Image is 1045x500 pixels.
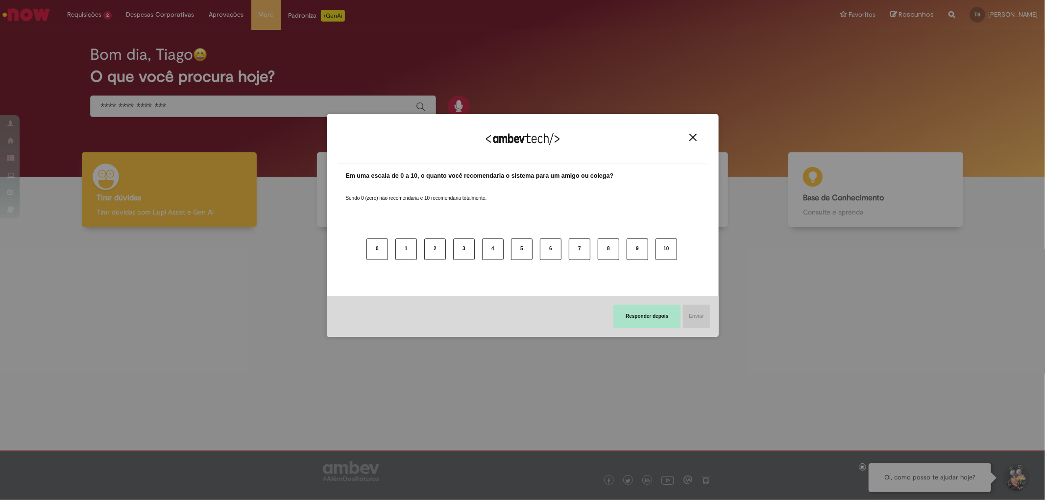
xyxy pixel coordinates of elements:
[346,171,614,181] label: Em uma escala de 0 a 10, o quanto você recomendaria o sistema para um amigo ou colega?
[346,183,487,202] label: Sendo 0 (zero) não recomendaria e 10 recomendaria totalmente.
[366,238,388,260] button: 0
[656,238,677,260] button: 10
[511,238,533,260] button: 5
[424,238,446,260] button: 2
[686,133,700,142] button: Close
[482,238,504,260] button: 4
[540,238,561,260] button: 6
[689,134,697,141] img: Close
[598,238,619,260] button: 8
[453,238,475,260] button: 3
[569,238,590,260] button: 7
[486,133,559,145] img: Logo Ambevtech
[627,238,648,260] button: 9
[613,305,680,328] button: Responder depois
[395,238,417,260] button: 1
